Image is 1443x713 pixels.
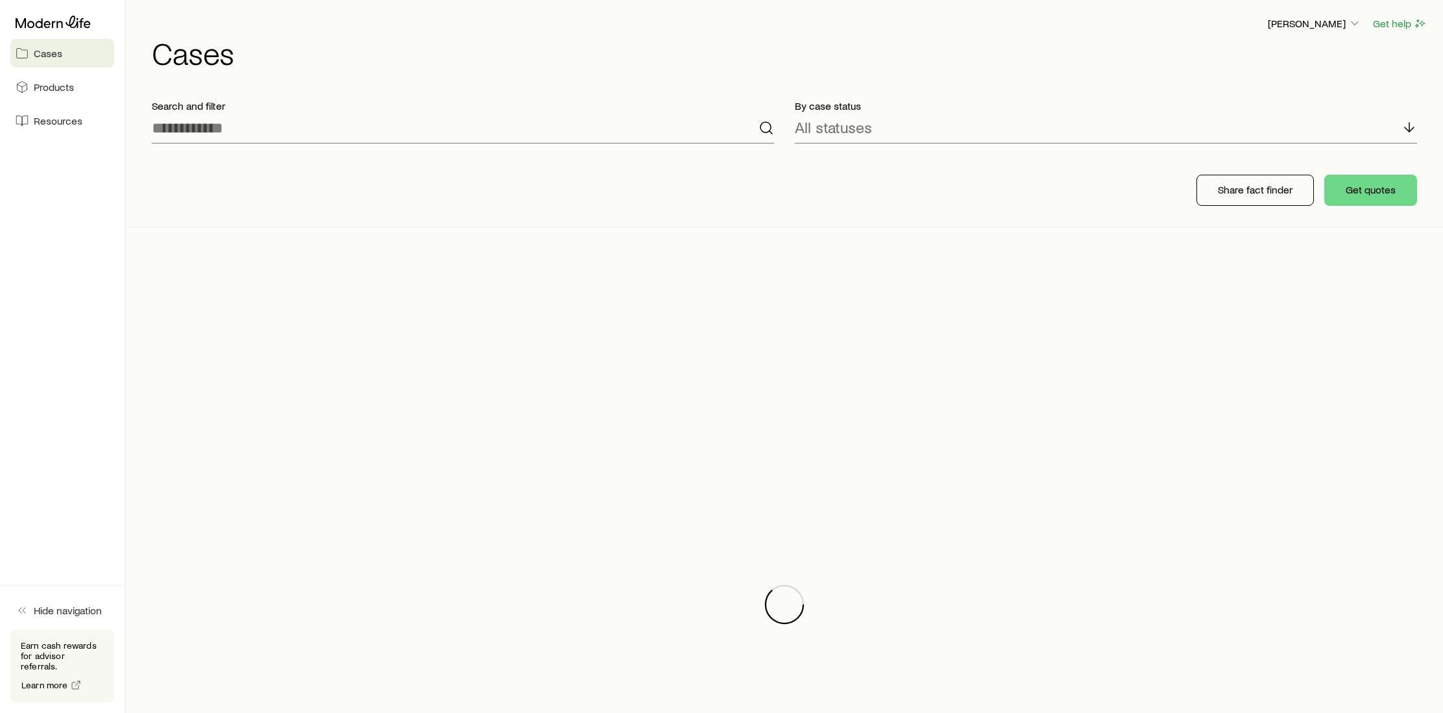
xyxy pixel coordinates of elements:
[10,596,114,625] button: Hide navigation
[152,99,774,112] p: Search and filter
[152,37,1427,68] h1: Cases
[21,640,104,671] p: Earn cash rewards for advisor referrals.
[795,99,1417,112] p: By case status
[10,39,114,68] a: Cases
[10,106,114,135] a: Resources
[34,81,74,94] span: Products
[1268,17,1361,30] p: [PERSON_NAME]
[34,604,102,617] span: Hide navigation
[1267,16,1362,32] button: [PERSON_NAME]
[21,681,68,690] span: Learn more
[1324,175,1417,206] button: Get quotes
[34,47,62,60] span: Cases
[795,118,872,136] p: All statuses
[10,73,114,101] a: Products
[34,114,82,127] span: Resources
[1196,175,1314,206] button: Share fact finder
[1372,16,1427,31] button: Get help
[1218,183,1292,196] p: Share fact finder
[10,630,114,703] div: Earn cash rewards for advisor referrals.Learn more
